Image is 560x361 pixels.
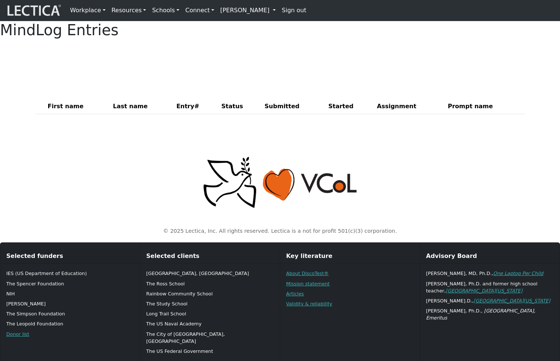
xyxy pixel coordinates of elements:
[280,249,420,264] div: Key literature
[6,270,134,277] p: IES (US Department of Education)
[146,331,274,345] p: The City of [GEOGRAPHIC_DATA], [GEOGRAPHIC_DATA]
[262,99,325,114] th: Submitted
[182,3,217,18] a: Connect
[149,3,182,18] a: Schools
[109,3,149,18] a: Resources
[146,290,274,297] p: Rainbow Community School
[426,307,554,321] p: [PERSON_NAME], Ph.D.
[286,271,329,276] a: About DiscoTest®
[146,310,274,317] p: Long Trail School
[325,99,374,114] th: Started
[40,227,520,235] p: © 2025 Lectica, Inc. All rights reserved. Lectica is a not for profit 501(c)(3) corporation.
[286,291,304,297] a: Articles
[286,301,332,307] a: Validity & reliability
[279,3,309,18] a: Sign out
[146,280,274,287] p: The Ross School
[6,320,134,327] p: The Leopold Foundation
[6,300,134,307] p: [PERSON_NAME]
[67,3,109,18] a: Workplace
[6,331,29,337] a: Donor list
[446,288,523,294] a: [GEOGRAPHIC_DATA][US_STATE]
[146,300,274,307] p: The Study School
[6,310,134,317] p: The Simpson Foundation
[201,156,359,209] img: Peace, love, VCoL
[445,99,524,114] th: Prompt name
[110,99,173,114] th: Last name
[286,281,329,287] a: Mission statement
[146,320,274,327] p: The US Naval Academy
[218,99,262,114] th: Status
[45,99,110,114] th: First name
[217,3,279,18] a: [PERSON_NAME]
[146,348,274,355] p: The US Federal Government
[426,280,554,294] p: [PERSON_NAME], Ph.D. and former high school teacher,
[140,249,280,264] div: Selected clients
[426,270,554,277] p: [PERSON_NAME], MD, Ph.D.,
[493,271,543,276] a: One Laptop Per Child
[420,249,560,264] div: Advisory Board
[146,270,274,277] p: [GEOGRAPHIC_DATA], [GEOGRAPHIC_DATA]
[426,297,554,304] p: [PERSON_NAME].D.,
[6,290,134,297] p: NIH
[0,249,140,264] div: Selected funders
[374,99,445,114] th: Assignment
[6,3,61,17] img: lecticalive
[474,298,550,304] a: [GEOGRAPHIC_DATA][US_STATE]
[426,308,536,321] em: , [GEOGRAPHIC_DATA], Emeritus
[173,99,218,114] th: Entry#
[6,280,134,287] p: The Spencer Foundation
